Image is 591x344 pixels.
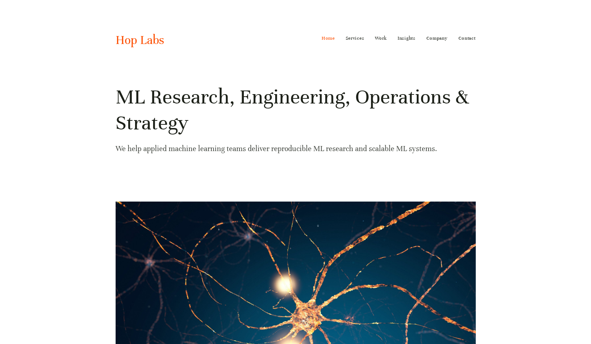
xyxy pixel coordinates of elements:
[346,32,364,44] a: Services
[426,32,448,44] a: Company
[375,32,387,44] a: Work
[116,84,476,136] h1: ML Research, Engineering, Operations & Strategy
[458,32,476,44] a: Contact
[322,32,335,44] a: Home
[398,32,416,44] a: Insights
[116,32,164,48] a: Hop Labs
[116,142,476,155] p: We help applied machine learning teams deliver reproducible ML research and scalable ML systems.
